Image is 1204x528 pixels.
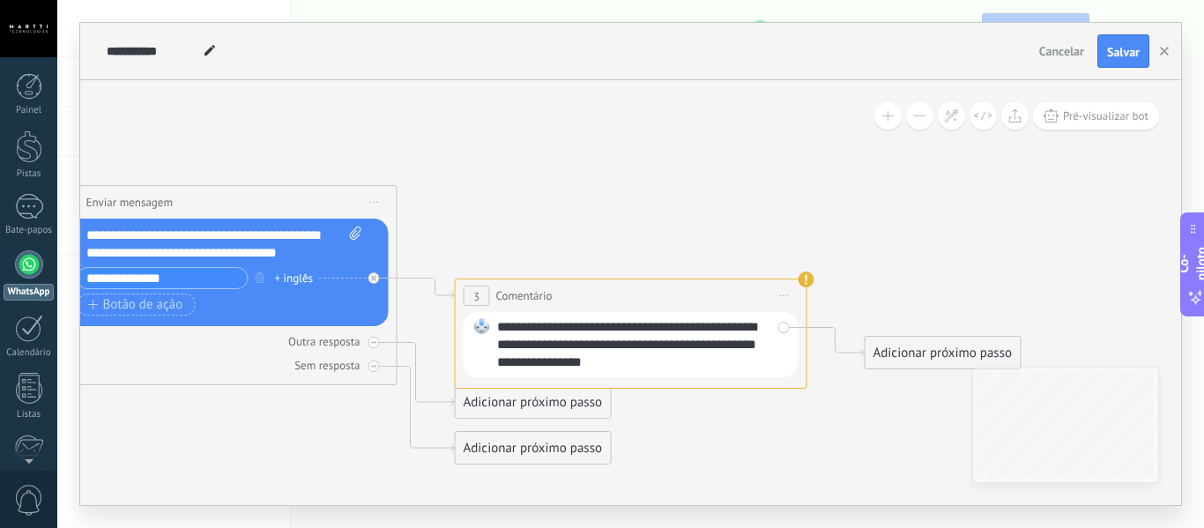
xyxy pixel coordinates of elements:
[1107,44,1140,60] font: Salvar
[17,167,41,180] font: Pistas
[294,358,360,373] font: Sem resposta
[16,104,41,116] font: Painel
[1033,102,1159,130] button: Pré-visualizar bot
[103,296,183,313] font: Botão de ação
[1032,38,1091,64] button: Cancelar
[78,294,196,316] button: Botão de ação
[17,408,41,420] font: Listas
[5,224,52,236] font: Bate-papos
[6,346,50,359] font: Calendário
[86,195,174,210] font: Enviar mensagem
[873,345,1013,361] font: Adicionar próximo passo
[275,271,314,286] font: + inglês
[1097,34,1149,68] button: Salvar
[473,289,479,304] font: 3
[1039,43,1084,59] font: Cancelar
[288,334,360,349] font: Outra resposta
[8,286,50,298] font: WhatsApp
[464,440,603,457] font: Adicionar próximo passo
[496,288,553,303] font: Comentário
[1063,108,1148,123] font: Pré-visualizar bot
[464,394,603,411] font: Adicionar próximo passo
